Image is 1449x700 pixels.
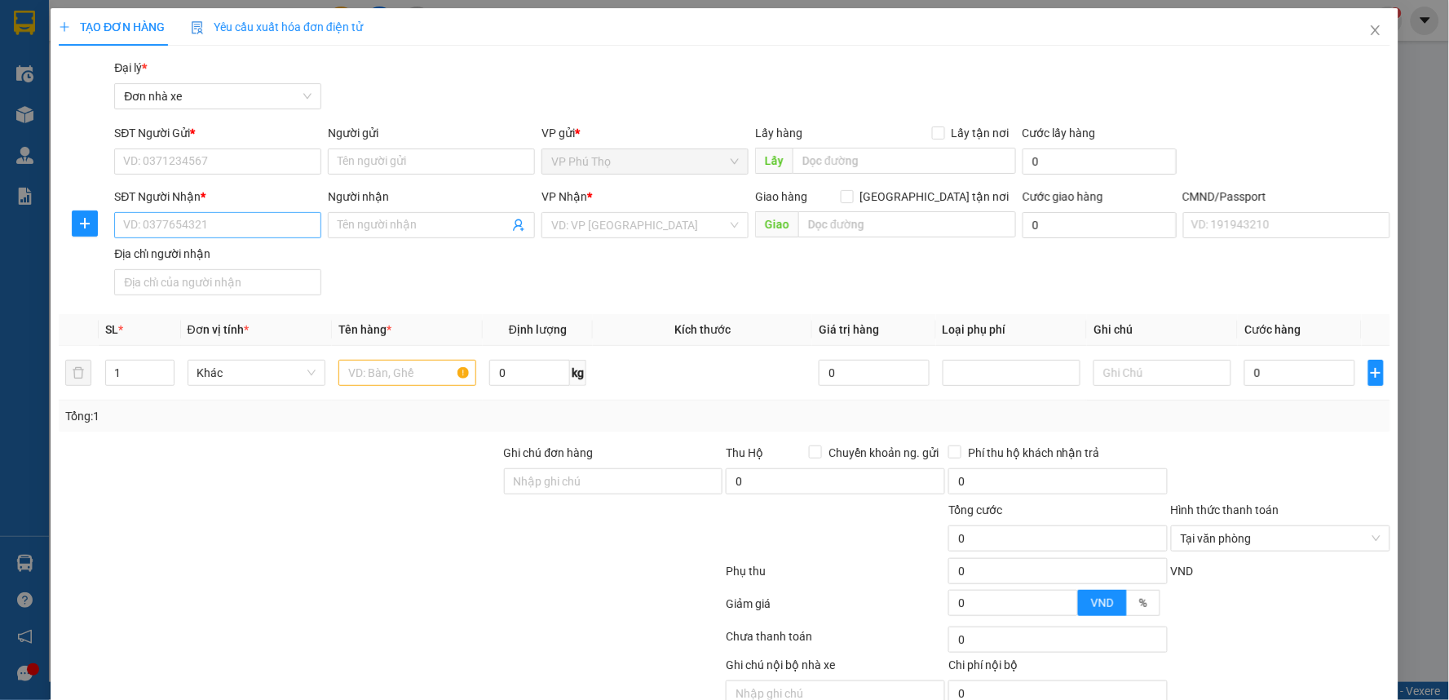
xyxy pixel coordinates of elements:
span: % [1139,596,1147,609]
span: Cước hàng [1245,323,1301,336]
div: VP gửi [542,124,749,142]
li: Hotline: 19001155 [152,60,682,81]
label: Cước lấy hàng [1023,126,1096,140]
span: Định lượng [509,323,567,336]
input: Địa chỉ của người nhận [114,269,321,295]
span: user-add [513,219,526,232]
span: VND [1091,596,1114,609]
span: Tại văn phòng [1181,526,1381,551]
button: plus [72,210,98,237]
li: Số 10 ngõ 15 Ngọc Hồi, Q.[PERSON_NAME], [GEOGRAPHIC_DATA] [152,40,682,60]
span: Giao hàng [756,190,808,203]
input: Cước giao hàng [1023,212,1177,238]
span: Tên hàng [338,323,391,336]
div: Người gửi [328,124,535,142]
th: Ghi chú [1087,314,1238,346]
div: Chi phí nội bộ [948,656,1168,680]
span: TẠO ĐƠN HÀNG [59,20,165,33]
span: Đại lý [114,61,147,74]
span: VP Phú Thọ [552,149,740,174]
span: VP Nhận [542,190,588,203]
span: plus [73,217,97,230]
input: VD: Bàn, Ghế [338,360,476,386]
img: icon [191,21,204,34]
span: close [1369,24,1382,37]
img: logo.jpg [20,20,102,102]
span: Đơn vị tính [188,323,249,336]
input: Dọc đường [793,148,1017,174]
span: VND [1171,565,1194,578]
button: Close [1353,8,1398,54]
span: Chuyển khoản ng. gửi [822,444,945,462]
div: Giảm giá [724,595,947,623]
div: Địa chỉ người nhận [114,245,321,263]
b: GỬI : VP Phú Thọ [20,118,194,145]
input: Ghi Chú [1093,360,1231,386]
span: kg [570,360,586,386]
button: delete [65,360,91,386]
div: Chưa thanh toán [724,627,947,656]
span: plus [1369,366,1383,379]
div: CMND/Passport [1183,188,1390,206]
span: [GEOGRAPHIC_DATA] tận nơi [854,188,1016,206]
div: Ghi chú nội bộ nhà xe [726,656,945,680]
span: Giá trị hàng [819,323,880,336]
div: Người nhận [328,188,535,206]
span: Phí thu hộ khách nhận trả [961,444,1107,462]
span: Lấy [756,148,793,174]
div: Tổng: 1 [65,407,559,425]
span: Lấy tận nơi [945,124,1016,142]
button: plus [1368,360,1384,386]
input: Cước lấy hàng [1023,148,1177,175]
span: Tổng cước [948,503,1002,516]
span: Đơn nhà xe [124,84,311,109]
div: Phụ thu [724,562,947,591]
span: plus [59,21,70,33]
div: SĐT Người Nhận [114,188,321,206]
span: Yêu cầu xuất hóa đơn điện tử [191,20,363,33]
input: Dọc đường [799,211,1017,237]
span: Lấy hàng [756,126,803,140]
input: Ghi chú đơn hàng [504,468,723,494]
input: 0 [819,360,930,386]
label: Ghi chú đơn hàng [504,446,594,459]
span: SL [105,323,118,336]
th: Loại phụ phí [936,314,1087,346]
span: Kích thước [674,323,731,336]
span: Giao [756,211,799,237]
span: Thu Hộ [726,446,763,459]
div: SĐT Người Gửi [114,124,321,142]
span: Khác [197,361,316,385]
label: Cước giao hàng [1023,190,1103,203]
label: Hình thức thanh toán [1171,503,1279,516]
